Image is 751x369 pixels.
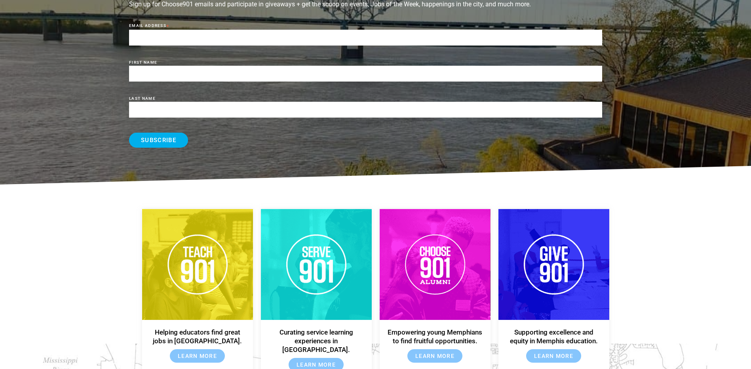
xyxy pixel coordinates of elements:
span: Learn More [178,353,217,359]
span: Learn More [534,353,573,359]
h6: Supporting excellence and equity in Memphis education. [506,328,601,345]
span: Sign up for Choose901 emails and participate in giveaways + get the scoop on events, Jobs of the ... [129,0,531,8]
h6: Curating service learning experiences in [GEOGRAPHIC_DATA]. [269,328,364,354]
span: Learn More [415,353,454,359]
a: Learn More [526,349,581,363]
label: Email Address [129,21,602,29]
a: Learn More [407,349,462,363]
a: Learn More [170,349,225,363]
h6: Helping educators find great jobs in [GEOGRAPHIC_DATA]. [150,328,245,345]
label: Last Name [129,96,602,101]
label: First Name [129,60,602,65]
span: Learn More [297,362,336,367]
input: Subscribe [129,133,188,148]
h6: Empowering young Memphians to find fruitful opportunities. [388,328,483,345]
